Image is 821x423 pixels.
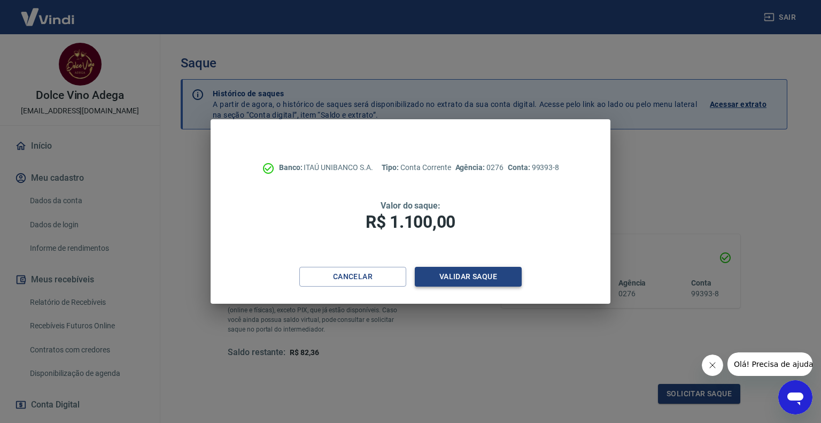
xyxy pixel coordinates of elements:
[382,163,401,172] span: Tipo:
[508,162,559,173] p: 99393-8
[455,163,487,172] span: Agência:
[382,162,451,173] p: Conta Corrente
[279,163,304,172] span: Banco:
[778,380,812,414] iframe: Botão para abrir a janela de mensagens
[508,163,532,172] span: Conta:
[366,212,455,232] span: R$ 1.100,00
[415,267,522,287] button: Validar saque
[727,352,812,376] iframe: Mensagem da empresa
[279,162,373,173] p: ITAÚ UNIBANCO S.A.
[381,201,440,211] span: Valor do saque:
[455,162,504,173] p: 0276
[6,7,90,16] span: Olá! Precisa de ajuda?
[702,355,723,376] iframe: Fechar mensagem
[299,267,406,287] button: Cancelar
